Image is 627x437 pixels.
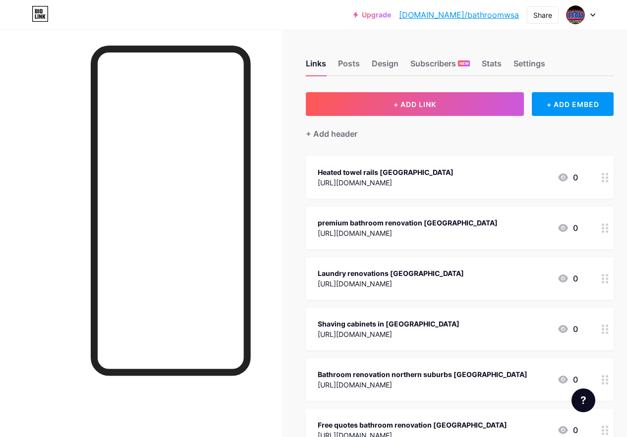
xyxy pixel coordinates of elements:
div: 0 [557,273,578,284]
div: + Add header [306,128,357,140]
span: NEW [459,60,469,66]
div: 0 [557,424,578,436]
span: + ADD LINK [394,100,436,109]
div: Design [372,57,399,75]
div: 0 [557,374,578,385]
div: Subscribers [410,57,470,75]
div: Stats [482,57,502,75]
div: [URL][DOMAIN_NAME] [318,177,454,188]
div: [URL][DOMAIN_NAME] [318,228,498,238]
div: 0 [557,323,578,335]
div: premium bathroom renovation [GEOGRAPHIC_DATA] [318,218,498,228]
div: Bathroom renovation northern suburbs [GEOGRAPHIC_DATA] [318,369,527,380]
div: [URL][DOMAIN_NAME] [318,380,527,390]
div: 0 [557,171,578,183]
a: [DOMAIN_NAME]/bathroomwsa [399,9,519,21]
div: Heated towel rails [GEOGRAPHIC_DATA] [318,167,454,177]
div: Posts [338,57,360,75]
div: Links [306,57,326,75]
div: Settings [513,57,545,75]
div: 0 [557,222,578,234]
div: + ADD EMBED [532,92,614,116]
div: [URL][DOMAIN_NAME] [318,278,464,289]
div: Laundry renovations [GEOGRAPHIC_DATA] [318,268,464,278]
a: Upgrade [353,11,391,19]
div: Free quotes bathroom renovation [GEOGRAPHIC_DATA] [318,420,507,430]
div: Share [533,10,552,20]
img: bathroomwsa [566,5,585,24]
button: + ADD LINK [306,92,524,116]
div: Shaving cabinets in [GEOGRAPHIC_DATA] [318,319,459,329]
div: [URL][DOMAIN_NAME] [318,329,459,339]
